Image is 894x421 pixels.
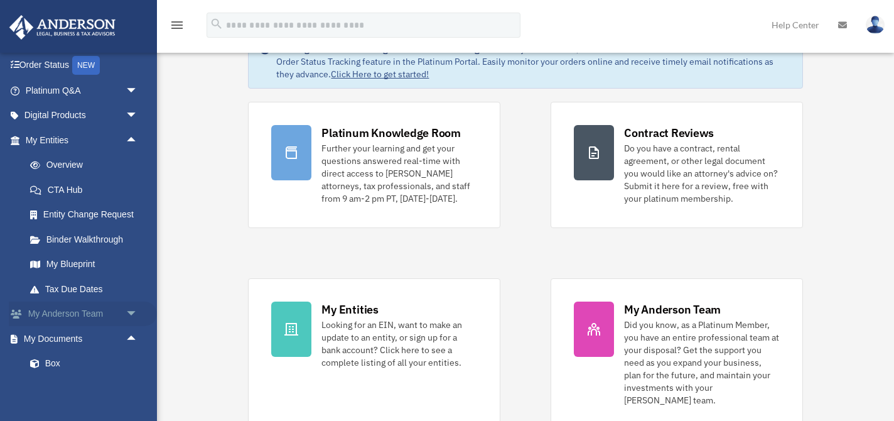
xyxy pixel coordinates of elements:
[321,142,477,205] div: Further your learning and get your questions answered real-time with direct access to [PERSON_NAM...
[18,227,157,252] a: Binder Walkthrough
[126,128,151,153] span: arrow_drop_up
[9,78,157,103] a: Platinum Q&Aarrow_drop_down
[624,319,780,407] div: Did you know, as a Platinum Member, you have an entire professional team at your disposal? Get th...
[18,351,157,376] a: Box
[18,153,157,178] a: Overview
[9,53,157,79] a: Order StatusNEW
[551,102,803,228] a: Contract Reviews Do you have a contract, rental agreement, or other legal document you would like...
[321,302,378,317] div: My Entities
[210,17,223,31] i: search
[170,18,185,33] i: menu
[321,125,461,141] div: Platinum Knowledge Room
[126,78,151,104] span: arrow_drop_down
[126,326,151,352] span: arrow_drop_up
[72,56,100,75] div: NEW
[624,302,721,317] div: My Anderson Team
[624,142,780,205] div: Do you have a contract, rental agreement, or other legal document you would like an attorney's ad...
[9,103,157,128] a: Digital Productsarrow_drop_down
[276,43,792,80] div: Based on your feedback, we're thrilled to announce the launch of our new Order Status Tracking fe...
[126,302,151,327] span: arrow_drop_down
[9,128,157,153] a: My Entitiesarrow_drop_up
[18,276,157,302] a: Tax Due Dates
[9,302,157,327] a: My Anderson Teamarrow_drop_down
[9,326,157,351] a: My Documentsarrow_drop_up
[6,15,119,40] img: Anderson Advisors Platinum Portal
[18,252,157,277] a: My Blueprint
[170,22,185,33] a: menu
[18,376,157,401] a: Meeting Minutes
[866,16,885,34] img: User Pic
[321,319,477,369] div: Looking for an EIN, want to make an update to an entity, or sign up for a bank account? Click her...
[331,68,429,80] a: Click Here to get started!
[18,202,157,227] a: Entity Change Request
[248,102,500,228] a: Platinum Knowledge Room Further your learning and get your questions answered real-time with dire...
[126,103,151,129] span: arrow_drop_down
[624,125,714,141] div: Contract Reviews
[18,177,157,202] a: CTA Hub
